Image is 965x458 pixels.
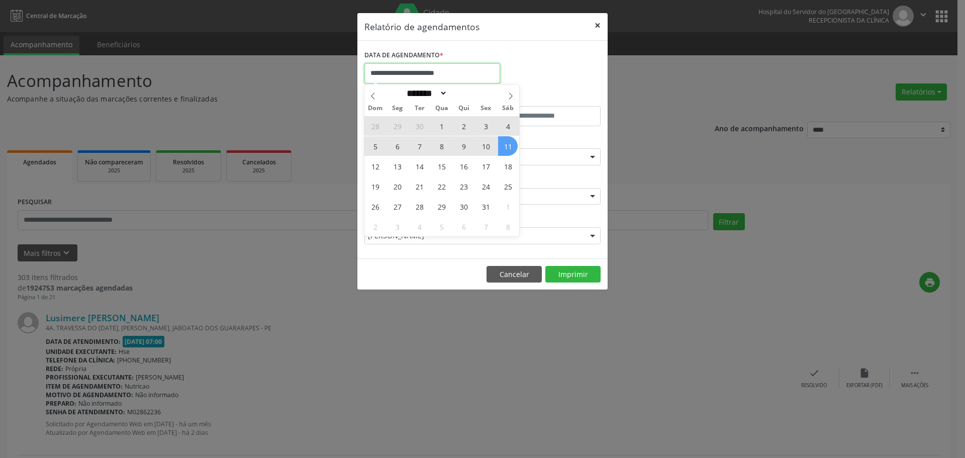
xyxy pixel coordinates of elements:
[387,105,409,112] span: Seg
[388,197,407,216] span: Outubro 27, 2025
[365,176,385,196] span: Outubro 19, 2025
[485,90,601,106] label: ATÉ
[454,136,473,156] span: Outubro 9, 2025
[410,156,429,176] span: Outubro 14, 2025
[364,48,443,63] label: DATA DE AGENDAMENTO
[410,176,429,196] span: Outubro 21, 2025
[476,197,496,216] span: Outubro 31, 2025
[432,116,451,136] span: Outubro 1, 2025
[476,156,496,176] span: Outubro 17, 2025
[454,116,473,136] span: Outubro 2, 2025
[388,136,407,156] span: Outubro 6, 2025
[453,105,475,112] span: Qui
[410,136,429,156] span: Outubro 7, 2025
[588,13,608,38] button: Close
[431,105,453,112] span: Qua
[432,136,451,156] span: Outubro 8, 2025
[365,197,385,216] span: Outubro 26, 2025
[497,105,519,112] span: Sáb
[487,266,542,283] button: Cancelar
[454,176,473,196] span: Outubro 23, 2025
[365,217,385,236] span: Novembro 2, 2025
[476,176,496,196] span: Outubro 24, 2025
[454,217,473,236] span: Novembro 6, 2025
[545,266,601,283] button: Imprimir
[498,116,518,136] span: Outubro 4, 2025
[498,156,518,176] span: Outubro 18, 2025
[403,88,447,99] select: Month
[365,116,385,136] span: Setembro 28, 2025
[432,156,451,176] span: Outubro 15, 2025
[388,156,407,176] span: Outubro 13, 2025
[365,136,385,156] span: Outubro 5, 2025
[498,176,518,196] span: Outubro 25, 2025
[454,197,473,216] span: Outubro 30, 2025
[364,105,387,112] span: Dom
[388,217,407,236] span: Novembro 3, 2025
[454,156,473,176] span: Outubro 16, 2025
[476,116,496,136] span: Outubro 3, 2025
[447,88,480,99] input: Year
[410,116,429,136] span: Setembro 30, 2025
[364,20,479,33] h5: Relatório de agendamentos
[498,217,518,236] span: Novembro 8, 2025
[476,136,496,156] span: Outubro 10, 2025
[410,217,429,236] span: Novembro 4, 2025
[476,217,496,236] span: Novembro 7, 2025
[432,217,451,236] span: Novembro 5, 2025
[475,105,497,112] span: Sex
[498,136,518,156] span: Outubro 11, 2025
[365,156,385,176] span: Outubro 12, 2025
[498,197,518,216] span: Novembro 1, 2025
[410,197,429,216] span: Outubro 28, 2025
[388,176,407,196] span: Outubro 20, 2025
[388,116,407,136] span: Setembro 29, 2025
[432,197,451,216] span: Outubro 29, 2025
[409,105,431,112] span: Ter
[432,176,451,196] span: Outubro 22, 2025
